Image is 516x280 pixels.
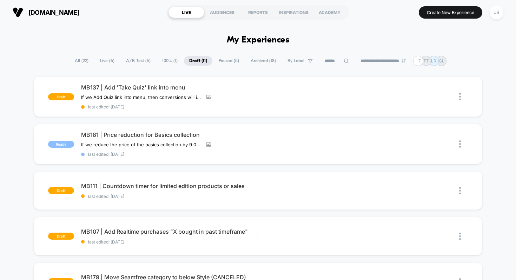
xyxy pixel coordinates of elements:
[488,5,505,20] button: JS
[95,56,120,66] span: Live ( 6 )
[81,104,258,109] span: last edited: [DATE]
[459,140,461,148] img: close
[213,56,244,66] span: Paused ( 5 )
[490,6,503,19] div: JS
[48,93,74,100] span: draft
[70,56,94,66] span: All ( 22 )
[48,187,74,194] span: draft
[459,187,461,194] img: close
[81,142,201,147] span: If we reduce the price of the basics collection by 9.09%,then conversions will increase,because v...
[48,141,74,148] span: Ready
[459,233,461,240] img: close
[121,56,156,66] span: A/B Test ( 5 )
[81,239,258,245] span: last edited: [DATE]
[81,228,258,235] span: MB107 | Add Realtime purchases "X bought in past timeframe"
[81,94,201,100] span: If we Add Quiz link into menu, then conversions will increase, because new visitors are able to f...
[81,152,258,157] span: last edited: [DATE]
[227,35,290,45] h1: My Experiences
[423,58,429,64] p: TT
[168,7,204,18] div: LIVE
[419,6,482,19] button: Create New Experience
[204,7,240,18] div: AUDIENCES
[312,7,348,18] div: ACADEMY
[48,233,74,240] span: draft
[81,131,258,138] span: MB181 | Price reduction for Basics collection
[240,7,276,18] div: REPORTS
[157,56,183,66] span: 100% ( 1 )
[276,7,312,18] div: INSPIRATIONS
[245,56,281,66] span: Archived ( 18 )
[81,182,258,189] span: MB111 | Countdown timer for limited edition products or sales
[184,56,212,66] span: Draft ( 11 )
[13,7,23,18] img: Visually logo
[431,58,436,64] p: LR
[11,7,81,18] button: [DOMAIN_NAME]
[287,58,304,64] span: By Label
[81,194,258,199] span: last edited: [DATE]
[81,84,258,91] span: MB137 | Add 'Take Quiz' link into menu
[459,93,461,100] img: close
[28,9,79,16] span: [DOMAIN_NAME]
[439,58,444,64] p: GL
[413,56,423,66] div: + 7
[402,59,406,63] img: end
